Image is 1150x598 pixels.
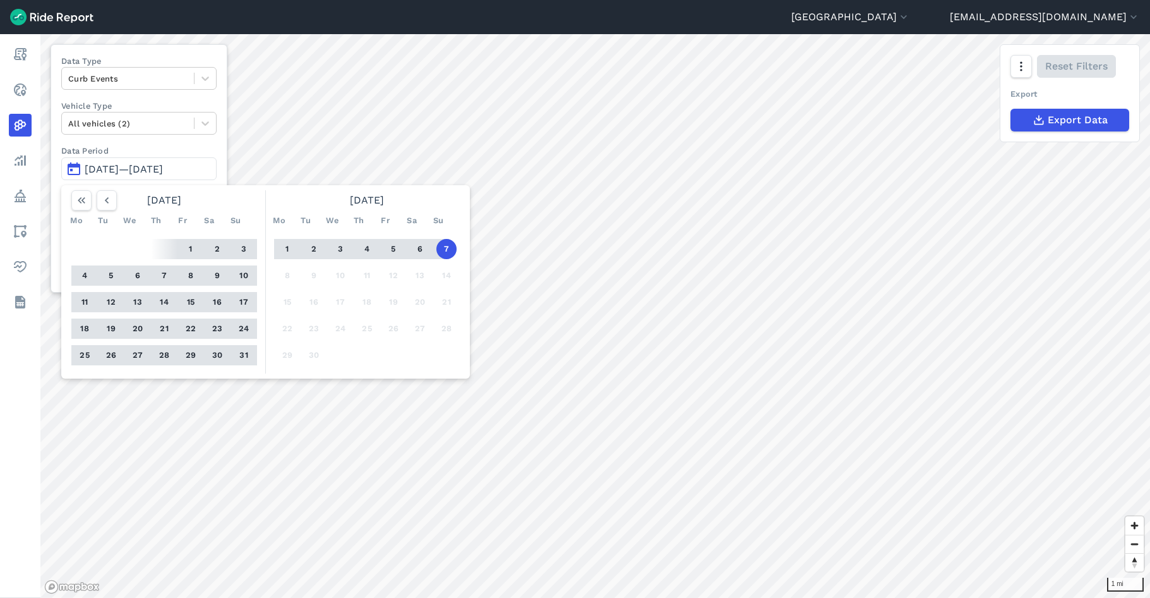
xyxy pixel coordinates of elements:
[128,292,148,312] button: 13
[9,291,32,314] a: Datasets
[181,265,201,286] button: 8
[330,292,350,312] button: 17
[277,292,297,312] button: 15
[207,345,227,365] button: 30
[75,345,95,365] button: 25
[277,265,297,286] button: 8
[85,163,163,175] span: [DATE]—[DATE]
[269,190,465,211] div: [DATE]
[322,211,342,231] div: We
[101,345,121,365] button: 26
[9,149,32,172] a: Analyze
[93,211,113,231] div: Tu
[1037,55,1116,78] button: Reset Filters
[1010,109,1129,131] button: Export Data
[349,211,369,231] div: Th
[10,9,93,25] img: Ride Report
[172,211,193,231] div: Fr
[304,265,324,286] button: 9
[44,580,100,594] a: Mapbox logo
[436,292,457,312] button: 21
[357,292,377,312] button: 18
[304,345,324,365] button: 30
[101,265,121,286] button: 5
[146,211,166,231] div: Th
[61,100,217,112] label: Vehicle Type
[304,239,324,259] button: 2
[9,255,32,278] a: Health
[296,211,316,231] div: Tu
[154,265,174,286] button: 7
[234,319,254,339] button: 24
[101,319,121,339] button: 19
[234,265,254,286] button: 10
[119,211,140,231] div: We
[181,239,201,259] button: 1
[128,265,148,286] button: 6
[1125,516,1144,535] button: Zoom in
[1125,553,1144,571] button: Reset bearing to north
[330,319,350,339] button: 24
[410,265,430,286] button: 13
[207,292,227,312] button: 16
[207,265,227,286] button: 9
[383,265,404,286] button: 12
[330,239,350,259] button: 3
[383,292,404,312] button: 19
[1125,535,1144,553] button: Zoom out
[410,319,430,339] button: 27
[410,239,430,259] button: 6
[402,211,422,231] div: Sa
[383,319,404,339] button: 26
[436,239,457,259] button: 7
[357,265,377,286] button: 11
[154,319,174,339] button: 21
[375,211,395,231] div: Fr
[277,319,297,339] button: 22
[234,239,254,259] button: 3
[40,34,1150,598] canvas: Map
[9,78,32,101] a: Realtime
[199,211,219,231] div: Sa
[66,211,87,231] div: Mo
[75,265,95,286] button: 4
[9,114,32,137] a: Heatmaps
[1045,59,1108,74] span: Reset Filters
[75,319,95,339] button: 18
[791,9,910,25] button: [GEOGRAPHIC_DATA]
[181,319,201,339] button: 22
[357,319,377,339] button: 25
[207,319,227,339] button: 23
[181,292,201,312] button: 15
[9,220,32,243] a: Areas
[1010,88,1129,100] div: Export
[66,190,262,211] div: [DATE]
[304,292,324,312] button: 16
[234,345,254,365] button: 31
[304,319,324,339] button: 23
[9,185,32,207] a: Policy
[61,55,217,67] label: Data Type
[1048,113,1108,128] span: Export Data
[154,292,174,312] button: 14
[128,345,148,365] button: 27
[383,239,404,259] button: 5
[269,211,289,231] div: Mo
[61,145,217,157] label: Data Period
[128,319,148,339] button: 20
[207,239,227,259] button: 2
[428,211,448,231] div: Su
[61,157,217,180] button: [DATE]—[DATE]
[101,292,121,312] button: 12
[436,319,457,339] button: 28
[277,239,297,259] button: 1
[357,239,377,259] button: 4
[330,265,350,286] button: 10
[950,9,1140,25] button: [EMAIL_ADDRESS][DOMAIN_NAME]
[410,292,430,312] button: 20
[225,211,246,231] div: Su
[234,292,254,312] button: 17
[9,43,32,66] a: Report
[181,345,201,365] button: 29
[154,345,174,365] button: 28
